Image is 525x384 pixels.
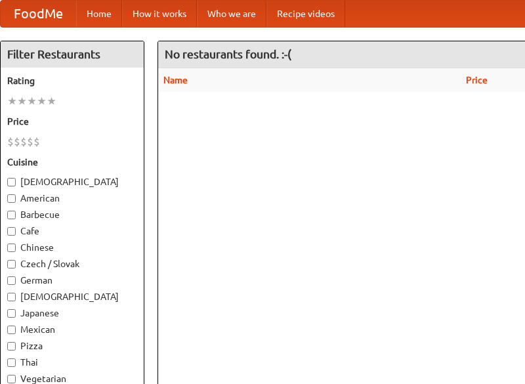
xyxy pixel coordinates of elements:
a: Recipe videos [266,1,345,27]
input: German [7,276,16,285]
input: Czech / Slovak [7,260,16,268]
label: American [7,192,137,205]
li: ★ [47,94,56,108]
h5: Price [7,115,137,128]
a: Price [466,75,488,85]
input: [DEMOGRAPHIC_DATA] [7,293,16,301]
input: Thai [7,358,16,367]
ng-pluralize: No restaurants found. :-( [165,48,291,60]
a: Home [76,1,122,27]
input: Vegetarian [7,375,16,383]
a: Name [163,75,188,85]
input: Pizza [7,342,16,351]
li: $ [14,135,20,149]
input: Barbecue [7,211,16,219]
label: Japanese [7,307,137,320]
a: How it works [122,1,197,27]
h5: Cuisine [7,156,137,169]
label: Pizza [7,339,137,352]
li: ★ [27,94,37,108]
h4: Filter Restaurants [1,41,144,68]
li: $ [20,135,27,149]
li: $ [27,135,33,149]
label: Mexican [7,323,137,336]
label: Chinese [7,241,137,254]
label: Thai [7,356,137,369]
li: ★ [17,94,27,108]
a: FoodMe [1,1,76,27]
li: $ [7,135,14,149]
input: American [7,194,16,203]
label: [DEMOGRAPHIC_DATA] [7,290,137,303]
label: Barbecue [7,208,137,221]
a: Who we are [197,1,266,27]
label: [DEMOGRAPHIC_DATA] [7,175,137,188]
input: [DEMOGRAPHIC_DATA] [7,178,16,186]
input: Chinese [7,244,16,252]
input: Japanese [7,309,16,318]
li: ★ [37,94,47,108]
input: Mexican [7,326,16,334]
h5: Rating [7,74,137,87]
label: Czech / Slovak [7,257,137,270]
li: ★ [7,94,17,108]
li: $ [33,135,40,149]
label: Cafe [7,224,137,238]
label: German [7,274,137,287]
input: Cafe [7,227,16,236]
